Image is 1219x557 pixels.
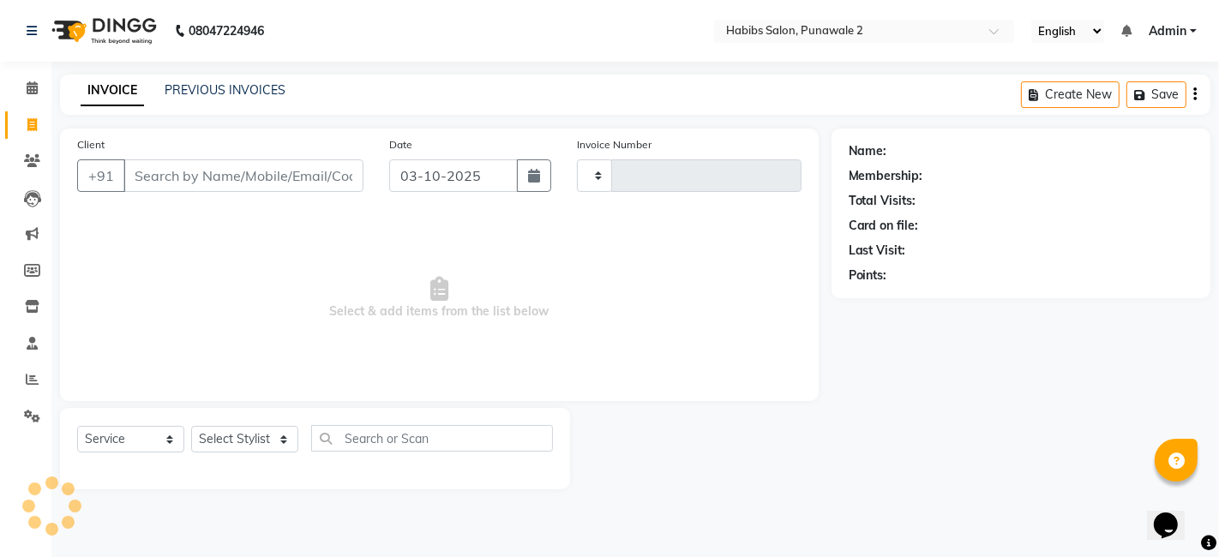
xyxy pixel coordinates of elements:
[123,159,363,192] input: Search by Name/Mobile/Email/Code
[849,142,887,160] div: Name:
[849,192,916,210] div: Total Visits:
[849,242,906,260] div: Last Visit:
[1021,81,1120,108] button: Create New
[849,267,887,284] div: Points:
[1149,22,1186,40] span: Admin
[577,137,652,153] label: Invoice Number
[165,82,285,98] a: PREVIOUS INVOICES
[1147,488,1202,540] iframe: chat widget
[1126,81,1186,108] button: Save
[77,137,105,153] label: Client
[77,213,802,384] span: Select & add items from the list below
[44,7,161,55] img: logo
[849,167,923,185] div: Membership:
[389,137,412,153] label: Date
[77,159,125,192] button: +91
[189,7,264,55] b: 08047224946
[81,75,144,106] a: INVOICE
[311,425,553,452] input: Search or Scan
[849,217,919,235] div: Card on file:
